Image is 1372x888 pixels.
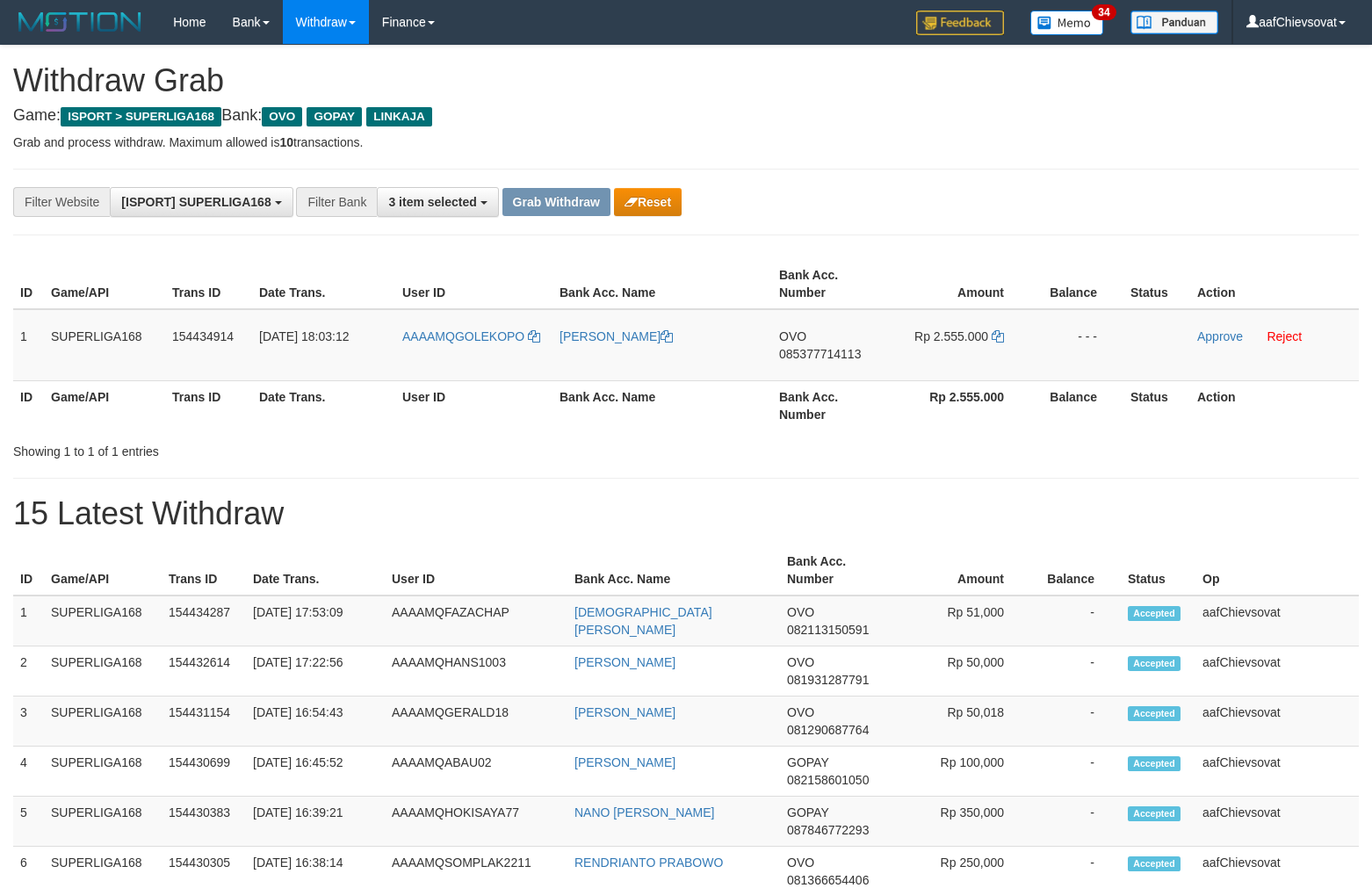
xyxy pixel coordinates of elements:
[44,380,165,430] th: Game/API
[787,805,828,819] span: GOPAY
[787,823,869,837] span: Copy 087846772293 to clipboard
[787,605,814,619] span: OVO
[162,797,246,847] td: 154430383
[13,187,110,217] div: Filter Website
[1030,646,1121,697] td: -
[787,856,814,870] span: OVO
[44,797,162,847] td: SUPERLIGA168
[13,63,1359,98] h1: Withdraw Grab
[44,747,162,797] td: SUPERLIGA168
[296,187,377,217] div: Filter Bank
[574,805,714,819] a: NANO [PERSON_NAME]
[262,107,302,126] span: OVO
[44,259,165,309] th: Game/API
[894,697,1030,747] td: Rp 50,018
[787,755,828,769] span: GOPAY
[1130,11,1218,34] img: panduan.png
[13,259,44,309] th: ID
[162,646,246,697] td: 154432614
[787,655,814,669] span: OVO
[252,259,395,309] th: Date Trans.
[916,11,1004,35] img: Feedback.jpg
[13,797,44,847] td: 5
[377,187,498,217] button: 3 item selected
[894,747,1030,797] td: Rp 100,000
[1128,856,1181,871] span: Accepted
[402,329,524,343] span: AAAAMQGOLEKOPO
[614,188,682,216] button: Reset
[502,188,610,216] button: Grab Withdraw
[779,329,806,343] span: OVO
[13,646,44,697] td: 2
[890,259,1030,309] th: Amount
[246,545,385,596] th: Date Trans.
[1195,747,1359,797] td: aafChievsovat
[1195,596,1359,646] td: aafChievsovat
[567,545,780,596] th: Bank Acc. Name
[385,596,567,646] td: AAAAMQFAZACHAP
[894,797,1030,847] td: Rp 350,000
[780,545,894,596] th: Bank Acc. Number
[388,195,476,209] span: 3 item selected
[366,107,432,126] span: LINKAJA
[13,747,44,797] td: 4
[1123,380,1190,430] th: Status
[574,605,712,637] a: [DEMOGRAPHIC_DATA][PERSON_NAME]
[162,747,246,797] td: 154430699
[1030,380,1123,430] th: Balance
[787,773,869,787] span: Copy 082158601050 to clipboard
[13,545,44,596] th: ID
[772,259,890,309] th: Bank Acc. Number
[385,545,567,596] th: User ID
[165,259,252,309] th: Trans ID
[1030,596,1121,646] td: -
[13,107,1359,125] h4: Game: Bank:
[44,596,162,646] td: SUPERLIGA168
[1195,545,1359,596] th: Op
[1190,380,1359,430] th: Action
[787,623,869,637] span: Copy 082113150591 to clipboard
[121,195,271,209] span: [ISPORT] SUPERLIGA168
[402,329,540,343] a: AAAAMQGOLEKOPO
[385,797,567,847] td: AAAAMQHOKISAYA77
[162,697,246,747] td: 154431154
[13,596,44,646] td: 1
[172,329,234,343] span: 154434914
[1195,646,1359,697] td: aafChievsovat
[44,309,165,381] td: SUPERLIGA168
[1030,309,1123,381] td: - - -
[385,646,567,697] td: AAAAMQHANS1003
[787,673,869,687] span: Copy 081931287791 to clipboard
[894,596,1030,646] td: Rp 51,000
[992,329,1004,343] a: Copy 2555000 to clipboard
[779,347,861,361] span: Copy 085377714113 to clipboard
[385,697,567,747] td: AAAAMQGERALD18
[1092,4,1116,20] span: 34
[44,545,162,596] th: Game/API
[252,380,395,430] th: Date Trans.
[246,646,385,697] td: [DATE] 17:22:56
[13,496,1359,531] h1: 15 Latest Withdraw
[1128,756,1181,771] span: Accepted
[246,797,385,847] td: [DATE] 16:39:21
[574,755,675,769] a: [PERSON_NAME]
[1267,329,1302,343] a: Reject
[552,259,772,309] th: Bank Acc. Name
[574,705,675,719] a: [PERSON_NAME]
[1030,747,1121,797] td: -
[246,747,385,797] td: [DATE] 16:45:52
[395,259,552,309] th: User ID
[894,646,1030,697] td: Rp 50,000
[1123,259,1190,309] th: Status
[560,329,673,343] a: [PERSON_NAME]
[44,646,162,697] td: SUPERLIGA168
[1128,806,1181,821] span: Accepted
[13,9,147,35] img: MOTION_logo.png
[1128,606,1181,621] span: Accepted
[162,545,246,596] th: Trans ID
[61,107,221,126] span: ISPORT > SUPERLIGA168
[246,697,385,747] td: [DATE] 16:54:43
[13,697,44,747] td: 3
[552,380,772,430] th: Bank Acc. Name
[1128,706,1181,721] span: Accepted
